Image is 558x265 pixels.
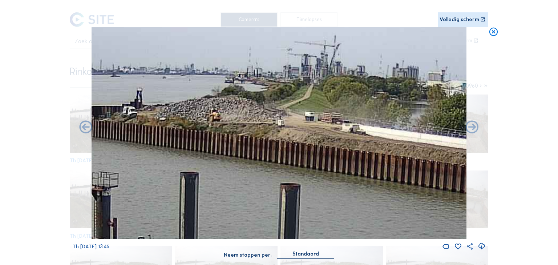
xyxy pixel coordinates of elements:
[277,251,334,258] div: Standaard
[92,27,466,239] img: Image
[78,120,94,136] i: Forward
[464,120,480,136] i: Back
[440,17,479,23] div: Volledig scherm
[293,251,319,257] div: Standaard
[73,244,109,250] span: Th [DATE] 13:45
[224,253,272,258] div: Neem stappen per:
